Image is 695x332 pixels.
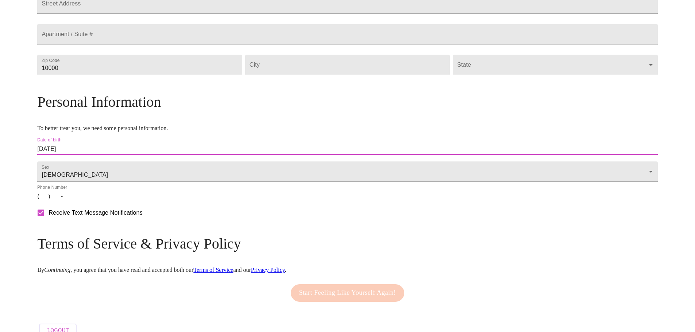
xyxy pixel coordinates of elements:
em: Continuing [44,267,70,273]
div: [DEMOGRAPHIC_DATA] [37,161,657,182]
h3: Terms of Service & Privacy Policy [37,235,657,252]
p: To better treat you, we need some personal information. [37,125,657,132]
a: Privacy Policy [251,267,285,273]
div: ​ [453,55,657,75]
span: Receive Text Message Notifications [49,208,142,217]
label: Date of birth [37,138,62,142]
label: Phone Number [37,185,67,190]
p: By , you agree that you have read and accepted both our and our . [37,267,657,273]
a: Terms of Service [193,267,233,273]
h3: Personal Information [37,93,657,110]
